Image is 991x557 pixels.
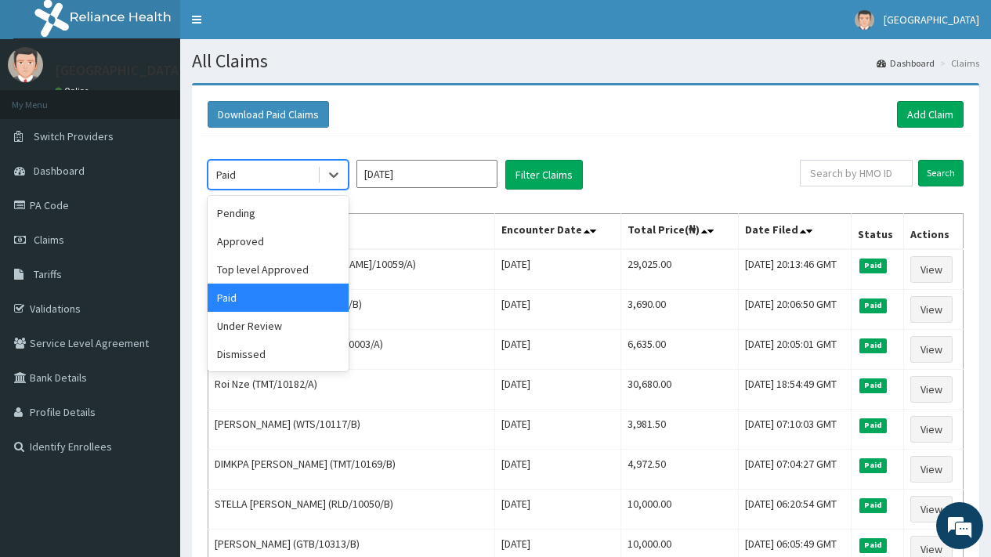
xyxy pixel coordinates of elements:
div: Dismissed [208,340,349,368]
td: 3,981.50 [621,410,739,450]
a: Online [55,85,92,96]
h1: All Claims [192,51,979,71]
span: Claims [34,233,64,247]
a: View [910,256,953,283]
td: [DATE] [494,490,620,530]
span: Dashboard [34,164,85,178]
td: [DATE] 20:13:46 GMT [738,249,851,290]
a: View [910,296,953,323]
img: User Image [855,10,874,30]
td: [DATE] [494,450,620,490]
a: Add Claim [897,101,964,128]
span: We're online! [91,174,216,332]
span: Paid [859,259,888,273]
button: Download Paid Claims [208,101,329,128]
span: Tariffs [34,267,62,281]
td: 10,000.00 [621,490,739,530]
span: Paid [859,298,888,313]
td: 30,680.00 [621,370,739,410]
a: View [910,496,953,523]
li: Claims [936,56,979,70]
span: Paid [859,458,888,472]
td: [PERSON_NAME] ([PERSON_NAME]/10059/A) [208,249,495,290]
span: Switch Providers [34,129,114,143]
td: [DATE] [494,249,620,290]
td: [DATE] [494,290,620,330]
span: [GEOGRAPHIC_DATA] [884,13,979,27]
span: Paid [859,338,888,353]
div: Paid [208,284,349,312]
td: [DATE] 07:10:03 GMT [738,410,851,450]
th: Total Price(₦) [621,214,739,250]
div: Minimize live chat window [257,8,295,45]
div: Chat with us now [81,88,263,108]
th: Encounter Date [494,214,620,250]
p: [GEOGRAPHIC_DATA] [55,63,184,78]
input: Search [918,160,964,186]
div: Top level Approved [208,255,349,284]
div: Under Review [208,312,349,340]
button: Filter Claims [505,160,583,190]
span: Paid [859,418,888,432]
input: Select Month and Year [356,160,497,188]
a: View [910,456,953,483]
td: [DATE] 20:05:01 GMT [738,330,851,370]
td: DIMKPA [PERSON_NAME] (TMT/10169/B) [208,450,495,490]
td: 4,972.50 [621,450,739,490]
td: STELLA [PERSON_NAME] (RLD/10050/B) [208,490,495,530]
a: View [910,416,953,443]
a: Dashboard [877,56,935,70]
td: Eneh [PERSON_NAME] (CYS/10003/A) [208,330,495,370]
td: [DATE] 07:04:27 GMT [738,450,851,490]
div: Approved [208,227,349,255]
td: [DATE] 06:20:54 GMT [738,490,851,530]
img: User Image [8,47,43,82]
td: 3,690.00 [621,290,739,330]
td: [DATE] [494,410,620,450]
div: Paid [216,167,236,183]
th: Date Filed [738,214,851,250]
td: Roi Nze (TMT/10182/A) [208,370,495,410]
span: Paid [859,538,888,552]
td: 29,025.00 [621,249,739,290]
td: [PERSON_NAME] (WTS/10117/B) [208,410,495,450]
a: View [910,336,953,363]
td: Anuale Nwineewii (TSE/10047/B) [208,290,495,330]
img: d_794563401_company_1708531726252_794563401 [29,78,63,118]
th: Actions [903,214,963,250]
a: View [910,376,953,403]
td: [DATE] [494,330,620,370]
td: [DATE] 18:54:49 GMT [738,370,851,410]
td: 6,635.00 [621,330,739,370]
span: Paid [859,498,888,512]
th: Name [208,214,495,250]
td: [DATE] [494,370,620,410]
span: Paid [859,378,888,392]
textarea: Type your message and hit 'Enter' [8,382,298,436]
td: [DATE] 20:06:50 GMT [738,290,851,330]
input: Search by HMO ID [800,160,913,186]
div: Pending [208,199,349,227]
th: Status [851,214,903,250]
